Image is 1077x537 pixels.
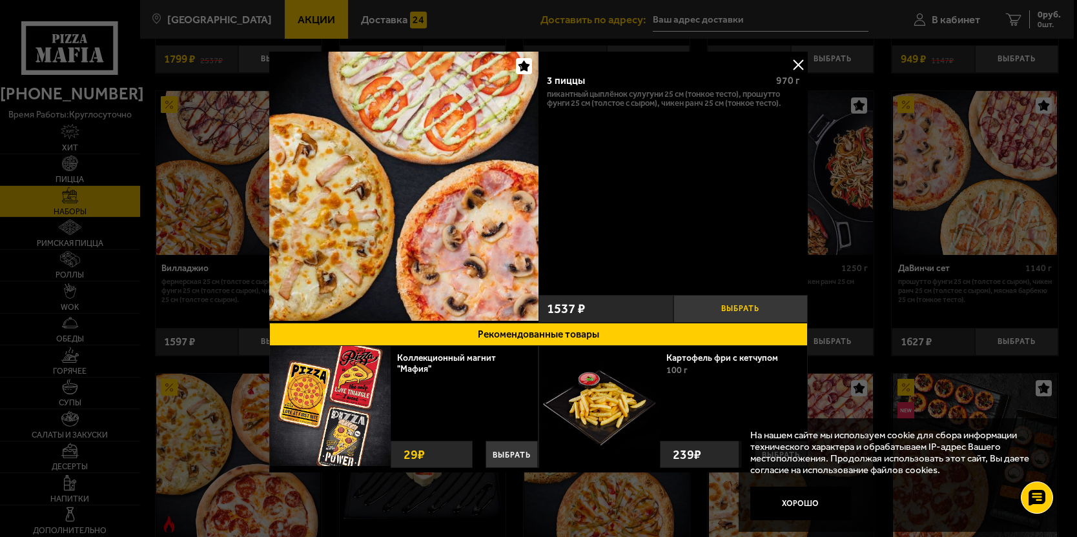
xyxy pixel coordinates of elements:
strong: 29 ₽ [400,441,428,467]
span: 100 г [666,365,688,376]
strong: 239 ₽ [670,441,704,467]
a: 3 пиццы [269,52,538,323]
span: 970 г [776,74,799,86]
span: 1537 ₽ [547,302,585,316]
button: Хорошо [750,487,851,520]
a: Коллекционный магнит "Мафия" [397,352,496,375]
button: Выбрать [673,295,808,323]
button: Выбрать [486,441,538,468]
p: На нашем сайте мы используем cookie для сбора информации технического характера и обрабатываем IP... [750,429,1043,476]
div: 3 пиццы [547,75,766,87]
img: 3 пиццы [269,52,538,321]
p: Пикантный цыплёнок сулугуни 25 см (тонкое тесто), Прошутто Фунги 25 см (толстое с сыром), Чикен Р... [547,90,799,108]
a: Картофель фри с кетчупом [666,352,789,363]
button: Рекомендованные товары [269,323,808,346]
